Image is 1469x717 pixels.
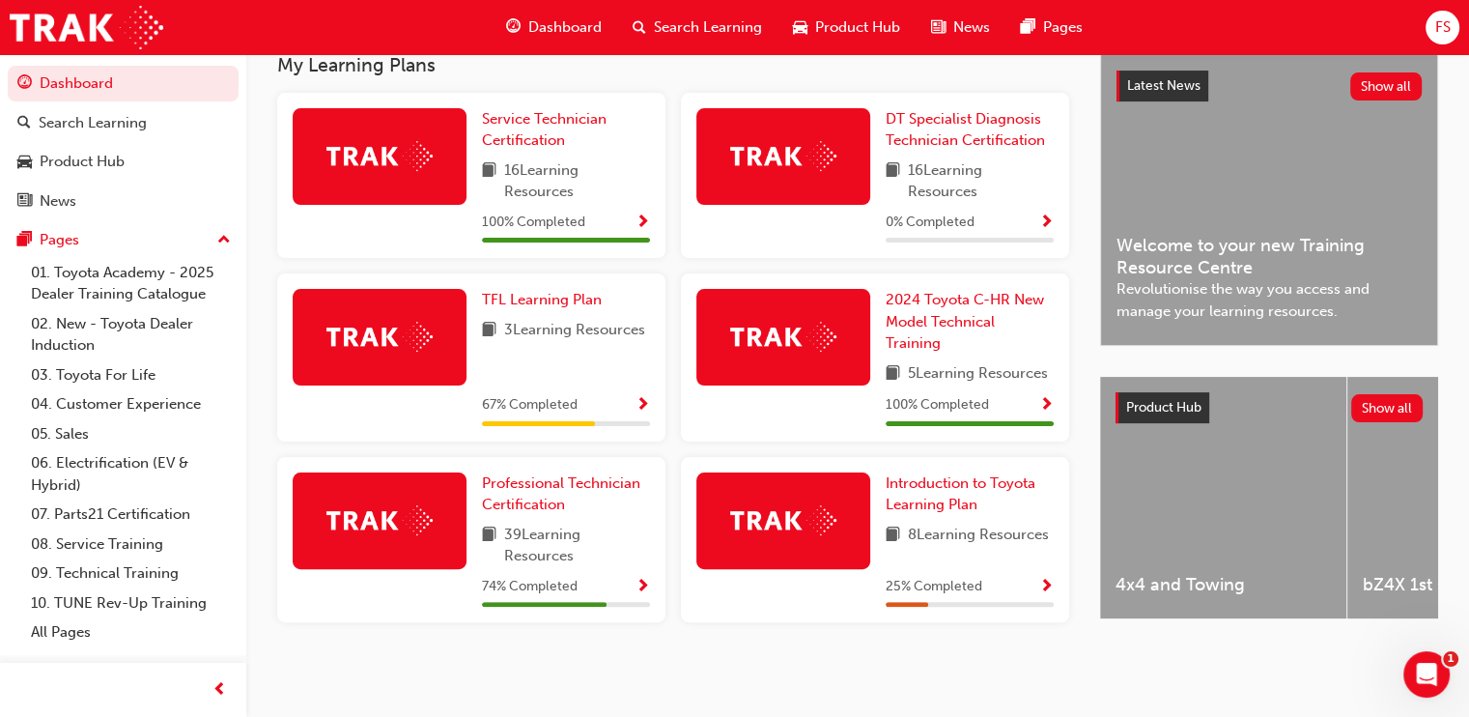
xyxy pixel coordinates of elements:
[40,151,125,173] div: Product Hub
[931,15,946,40] span: news-icon
[1426,11,1459,44] button: FS
[1434,16,1450,39] span: FS
[886,473,1054,516] a: Introduction to Toyota Learning Plan
[482,289,609,311] a: TFL Learning Plan
[482,473,650,516] a: Professional Technician Certification
[1443,651,1458,667] span: 1
[504,524,650,567] span: 39 Learning Resources
[1039,397,1054,415] span: Show Progress
[1039,579,1054,596] span: Show Progress
[8,66,239,101] a: Dashboard
[8,62,239,222] button: DashboardSearch LearningProduct HubNews
[1116,235,1422,278] span: Welcome to your new Training Resource Centre
[23,530,239,559] a: 08. Service Training
[23,448,239,500] a: 06. Electrification (EV & Hybrid)
[482,524,496,567] span: book-icon
[482,576,578,598] span: 74 % Completed
[1043,16,1083,39] span: Pages
[8,222,239,258] button: Pages
[1005,8,1098,47] a: pages-iconPages
[886,474,1035,514] span: Introduction to Toyota Learning Plan
[1021,15,1035,40] span: pages-icon
[886,289,1054,355] a: 2024 Toyota C-HR New Model Technical Training
[636,215,650,232] span: Show Progress
[1039,215,1054,232] span: Show Progress
[886,212,975,234] span: 0 % Completed
[916,8,1005,47] a: news-iconNews
[953,16,990,39] span: News
[886,576,982,598] span: 25 % Completed
[1039,393,1054,417] button: Show Progress
[1100,54,1438,346] a: Latest NewsShow allWelcome to your new Training Resource CentreRevolutionise the way you access a...
[777,8,916,47] a: car-iconProduct Hub
[482,159,496,203] span: book-icon
[908,362,1048,387] span: 5 Learning Resources
[617,8,777,47] a: search-iconSearch Learning
[212,678,227,703] span: prev-icon
[1350,72,1423,100] button: Show all
[23,419,239,449] a: 05. Sales
[506,15,521,40] span: guage-icon
[636,575,650,599] button: Show Progress
[277,54,1069,76] h3: My Learning Plans
[23,309,239,360] a: 02. New - Toyota Dealer Induction
[482,212,585,234] span: 100 % Completed
[1039,211,1054,235] button: Show Progress
[40,229,79,251] div: Pages
[482,394,578,416] span: 67 % Completed
[17,232,32,249] span: pages-icon
[8,144,239,180] a: Product Hub
[1127,77,1201,94] span: Latest News
[886,159,900,203] span: book-icon
[8,105,239,141] a: Search Learning
[23,617,239,647] a: All Pages
[908,159,1054,203] span: 16 Learning Resources
[636,579,650,596] span: Show Progress
[1116,71,1422,101] a: Latest NewsShow all
[17,75,32,93] span: guage-icon
[17,154,32,171] span: car-icon
[23,258,239,309] a: 01. Toyota Academy - 2025 Dealer Training Catalogue
[886,110,1045,150] span: DT Specialist Diagnosis Technician Certification
[482,474,640,514] span: Professional Technician Certification
[482,319,496,343] span: book-icon
[1100,377,1346,618] a: 4x4 and Towing
[886,394,989,416] span: 100 % Completed
[1403,651,1450,698] iframe: Intercom live chat
[1351,394,1424,422] button: Show all
[8,184,239,219] a: News
[40,190,76,213] div: News
[908,524,1049,548] span: 8 Learning Resources
[636,211,650,235] button: Show Progress
[326,141,433,171] img: Trak
[1126,399,1201,416] span: Product Hub
[636,397,650,415] span: Show Progress
[10,6,163,49] img: Trak
[23,588,239,618] a: 10. TUNE Rev-Up Training
[23,389,239,419] a: 04. Customer Experience
[730,322,836,352] img: Trak
[815,16,900,39] span: Product Hub
[1039,575,1054,599] button: Show Progress
[23,360,239,390] a: 03. Toyota For Life
[886,524,900,548] span: book-icon
[17,193,32,211] span: news-icon
[730,505,836,535] img: Trak
[636,393,650,417] button: Show Progress
[633,15,646,40] span: search-icon
[886,291,1044,352] span: 2024 Toyota C-HR New Model Technical Training
[504,319,645,343] span: 3 Learning Resources
[1116,278,1422,322] span: Revolutionise the way you access and manage your learning resources.
[730,141,836,171] img: Trak
[654,16,762,39] span: Search Learning
[326,322,433,352] img: Trak
[886,108,1054,152] a: DT Specialist Diagnosis Technician Certification
[793,15,807,40] span: car-icon
[39,112,147,134] div: Search Learning
[482,291,602,308] span: TFL Learning Plan
[23,500,239,530] a: 07. Parts21 Certification
[491,8,617,47] a: guage-iconDashboard
[1116,574,1331,596] span: 4x4 and Towing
